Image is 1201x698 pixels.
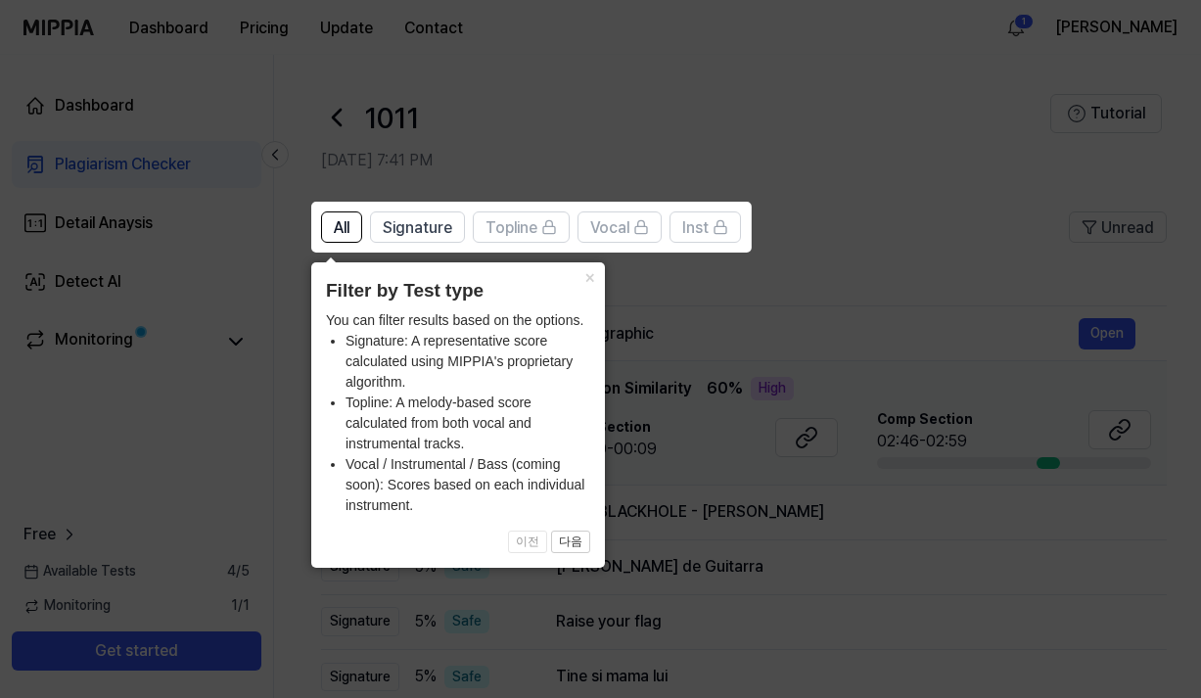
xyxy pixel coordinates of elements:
[574,262,605,290] button: Close
[590,216,629,240] span: Vocal
[473,211,570,243] button: Topline
[383,216,452,240] span: Signature
[577,211,662,243] button: Vocal
[551,531,590,554] button: 다음
[670,211,741,243] button: Inst
[321,211,362,243] button: All
[334,216,349,240] span: All
[370,211,465,243] button: Signature
[326,277,590,305] header: Filter by Test type
[485,216,537,240] span: Topline
[346,454,590,516] li: Vocal / Instrumental / Bass (coming soon): Scores based on each individual instrument.
[346,331,590,393] li: Signature: A representative score calculated using MIPPIA's proprietary algorithm.
[682,216,709,240] span: Inst
[346,393,590,454] li: Topline: A melody-based score calculated from both vocal and instrumental tracks.
[326,310,590,516] div: You can filter results based on the options.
